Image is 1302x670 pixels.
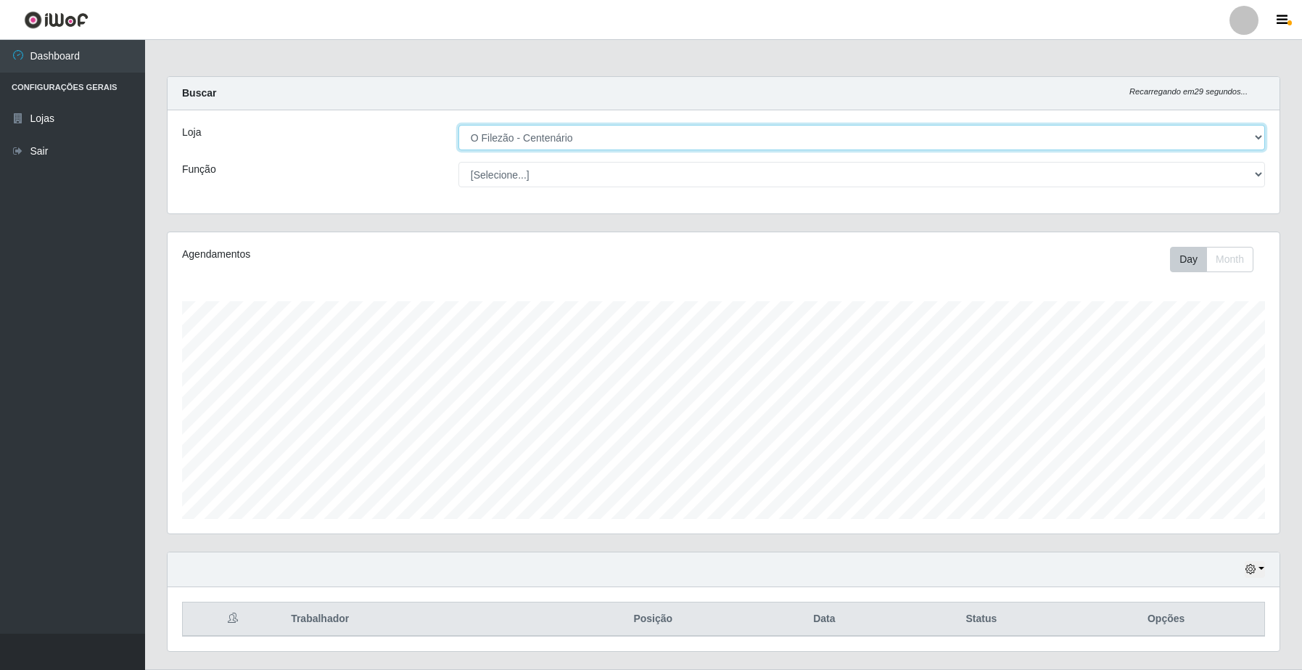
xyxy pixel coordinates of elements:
button: Day [1170,247,1207,272]
th: Posição [552,602,754,637]
i: Recarregando em 29 segundos... [1129,87,1248,96]
strong: Buscar [182,87,216,99]
div: Agendamentos [182,247,621,262]
label: Função [182,162,216,177]
th: Status [894,602,1068,637]
th: Data [754,602,894,637]
img: CoreUI Logo [24,11,88,29]
label: Loja [182,125,201,140]
div: Toolbar with button groups [1170,247,1265,272]
div: First group [1170,247,1253,272]
th: Opções [1068,602,1264,637]
button: Month [1206,247,1253,272]
th: Trabalhador [282,602,552,637]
